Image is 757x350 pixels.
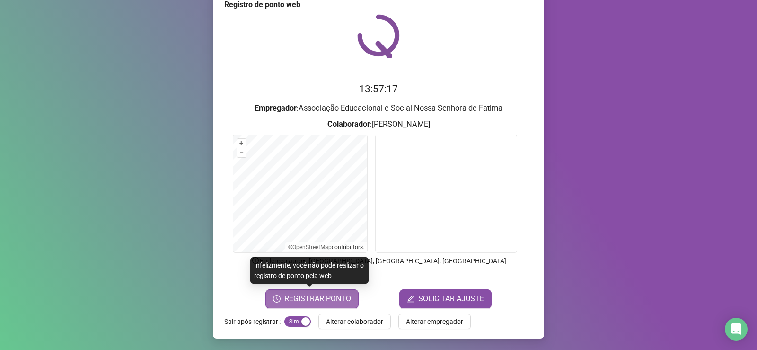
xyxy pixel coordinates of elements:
[407,295,414,303] span: edit
[725,318,748,341] div: Open Intercom Messenger
[359,83,398,95] time: 13:57:17
[224,102,533,115] h3: : Associação Educacional e Social Nossa Senhora de Fatima
[288,244,364,251] li: © contributors.
[224,118,533,131] h3: : [PERSON_NAME]
[250,257,369,284] div: Infelizmente, você não pode realizar o registro de ponto pela web
[284,293,351,305] span: REGISTRAR PONTO
[237,148,246,157] button: –
[318,314,391,329] button: Alterar colaborador
[265,289,359,308] button: REGISTRAR PONTO
[273,295,281,303] span: clock-circle
[224,314,284,329] label: Sair após registrar
[326,316,383,327] span: Alterar colaborador
[237,139,246,148] button: +
[399,289,492,308] button: editSOLICITAR AJUSTE
[251,256,260,265] span: info-circle
[357,14,400,58] img: QRPoint
[327,120,370,129] strong: Colaborador
[292,244,332,251] a: OpenStreetMap
[255,104,297,113] strong: Empregador
[398,314,471,329] button: Alterar empregador
[418,293,484,305] span: SOLICITAR AJUSTE
[224,256,533,266] p: Endereço aprox. : [GEOGRAPHIC_DATA], [GEOGRAPHIC_DATA], [GEOGRAPHIC_DATA]
[406,316,463,327] span: Alterar empregador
